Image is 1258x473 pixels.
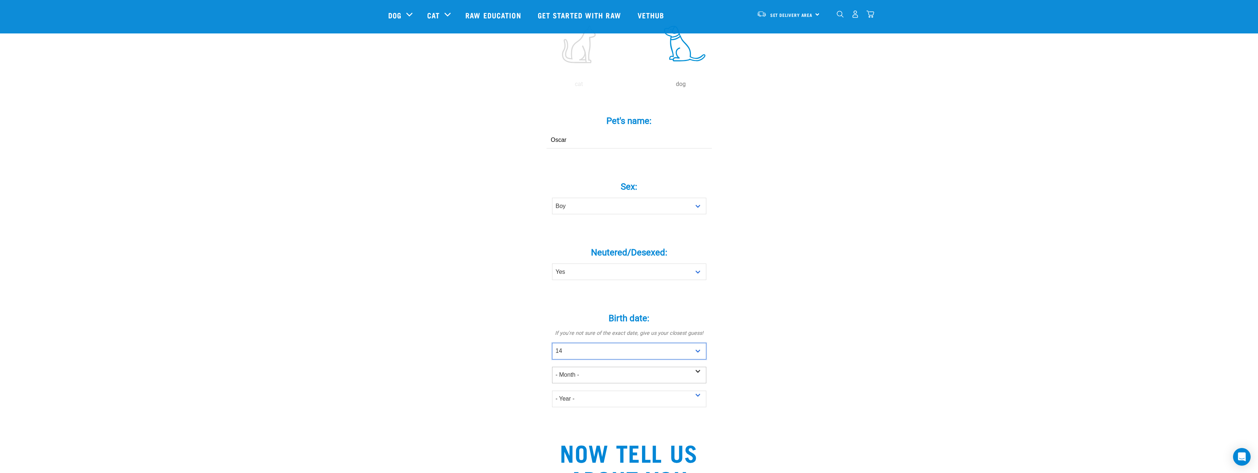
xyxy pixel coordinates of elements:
p: cat [529,80,628,89]
span: Set Delivery Area [770,14,813,16]
a: Vethub [630,0,674,30]
a: Raw Education [458,0,530,30]
a: Get started with Raw [530,0,630,30]
img: home-icon@2x.png [866,10,874,18]
img: user.png [851,10,859,18]
a: Cat [427,10,440,21]
div: Open Intercom Messenger [1233,448,1251,466]
label: Sex: [519,180,739,193]
p: dog [631,80,731,89]
label: Pet's name: [519,114,739,128]
label: Birth date: [519,312,739,325]
img: home-icon-1@2x.png [837,11,844,18]
img: van-moving.png [757,11,767,17]
p: If you're not sure of the exact date, give us your closest guess! [519,329,739,337]
label: Neutered/Desexed: [519,246,739,259]
a: Dog [388,10,401,21]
